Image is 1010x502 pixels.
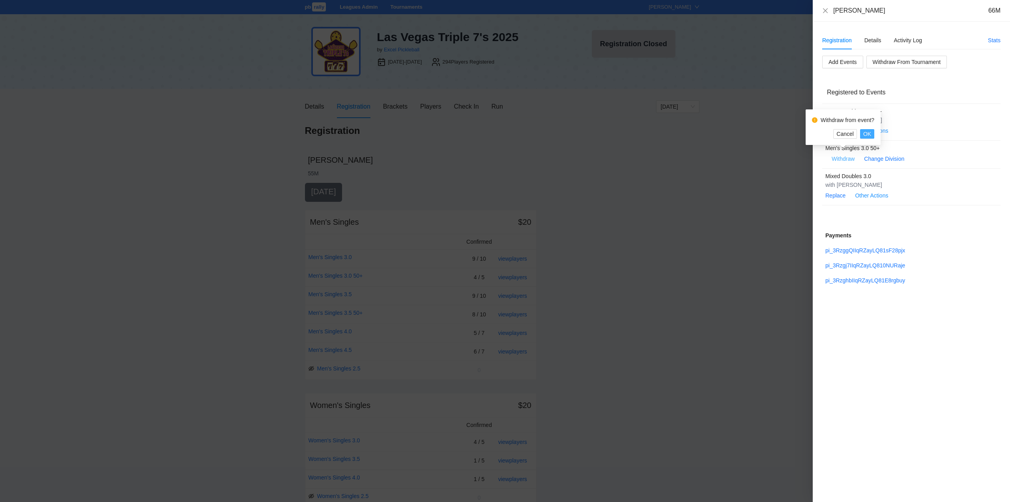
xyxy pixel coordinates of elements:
a: Replace [825,192,845,199]
button: Withdraw From Tournament [866,56,947,68]
div: Registered to Events [827,81,996,103]
div: Withdraw from event? [821,116,874,124]
div: Men's Doubles 3.0 40+ [825,107,985,116]
div: with [PERSON_NAME] [825,116,985,124]
div: Payments [825,231,997,240]
div: Registration [822,36,852,45]
div: Activity Log [894,36,922,45]
div: 66M [988,6,1001,15]
div: Mixed Doubles 3.0 [825,172,985,180]
div: [PERSON_NAME] [833,6,885,15]
span: Other Actions [855,191,888,200]
a: Stats [988,37,1001,43]
span: Withdraw [832,154,855,163]
button: Close [822,8,829,14]
button: Cancel [833,129,857,139]
a: pi_3Rzgj7IIqRZayLQ810NURaje [825,262,905,269]
button: OK [860,129,874,139]
div: Men's Singles 3.0 50+ [825,144,985,152]
a: pi_3RzghbIIqRZayLQ81E8rgbuy [825,277,905,284]
span: OK [863,130,871,138]
span: Withdraw From Tournament [873,58,941,66]
span: exclamation-circle [812,117,817,123]
button: Withdraw [825,152,861,165]
a: Change Division [864,156,904,162]
span: Add Events [829,58,857,66]
div: Details [864,36,881,45]
button: Add Events [822,56,863,68]
span: Cancel [836,130,854,138]
div: with [PERSON_NAME] [825,180,985,189]
a: pi_3RzggQIIqRZayLQ81sF28pjx [825,247,905,254]
span: close [822,8,829,14]
button: Other Actions [849,189,894,202]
